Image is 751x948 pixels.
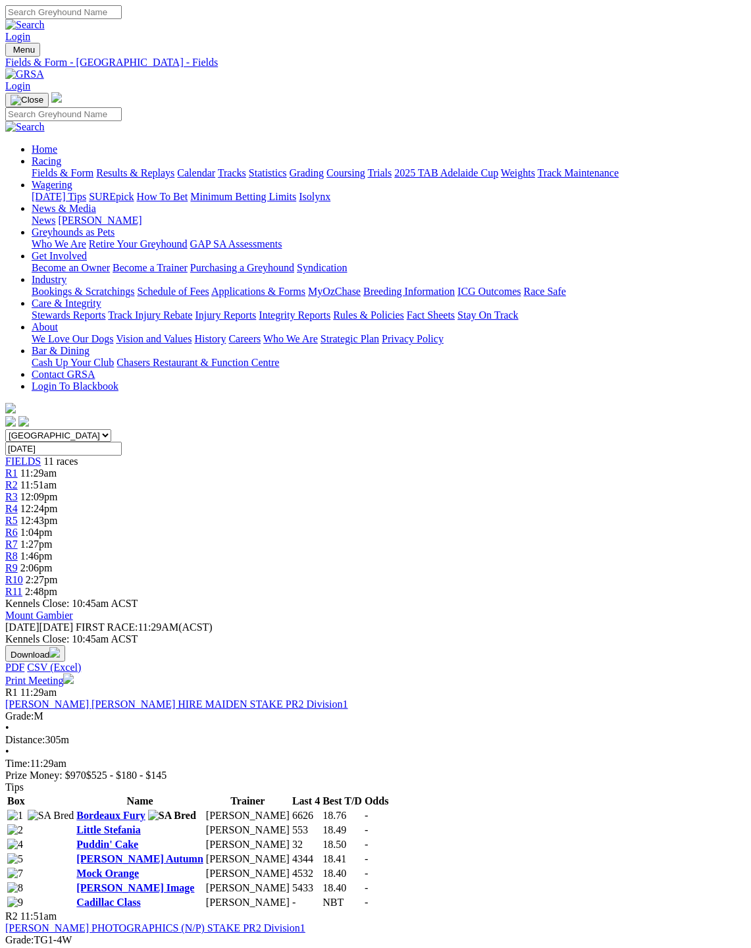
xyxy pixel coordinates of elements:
[407,309,455,321] a: Fact Sheets
[32,357,114,368] a: Cash Up Your Club
[20,467,57,479] span: 11:29am
[5,633,746,645] div: Kennels Close: 10:45am ACST
[5,57,746,68] a: Fields & Form - [GEOGRAPHIC_DATA] - Fields
[20,503,58,514] span: 12:24pm
[7,824,23,836] img: 2
[308,286,361,297] a: MyOzChase
[25,586,57,597] span: 2:48pm
[117,357,279,368] a: Chasers Restaurant & Function Centre
[292,853,321,866] td: 4344
[363,286,455,297] a: Breeding Information
[5,31,30,42] a: Login
[5,586,22,597] a: R11
[20,491,58,502] span: 12:09pm
[26,574,58,585] span: 2:27pm
[292,896,321,909] td: -
[7,810,23,822] img: 1
[32,369,95,380] a: Contact GRSA
[76,853,203,864] a: [PERSON_NAME] Autumn
[20,527,53,538] span: 1:04pm
[20,550,53,562] span: 1:46pm
[367,167,392,178] a: Trials
[89,191,134,202] a: SUREpick
[32,238,746,250] div: Greyhounds as Pets
[292,795,321,808] th: Last 4
[290,167,324,178] a: Grading
[27,662,81,673] a: CSV (Excel)
[32,215,746,226] div: News & Media
[5,491,18,502] span: R3
[5,527,18,538] a: R6
[5,479,18,490] a: R2
[58,215,142,226] a: [PERSON_NAME]
[148,810,196,822] img: SA Bred
[5,621,73,633] span: [DATE]
[5,68,44,80] img: GRSA
[228,333,261,344] a: Careers
[32,286,746,298] div: Industry
[32,262,746,274] div: Get Involved
[32,167,746,179] div: Racing
[5,610,73,621] a: Mount Gambier
[13,45,35,55] span: Menu
[5,515,18,526] a: R5
[457,309,518,321] a: Stay On Track
[292,824,321,837] td: 553
[365,810,368,821] span: -
[322,824,363,837] td: 18.49
[5,467,18,479] a: R1
[32,238,86,250] a: Who We Are
[365,868,368,879] span: -
[5,910,18,922] span: R2
[18,416,29,427] img: twitter.svg
[28,810,74,822] img: SA Bred
[5,503,18,514] a: R4
[32,250,87,261] a: Get Involved
[322,809,363,822] td: 18.76
[5,93,49,107] button: Toggle navigation
[32,179,72,190] a: Wagering
[5,746,9,757] span: •
[63,673,74,684] img: printer.svg
[32,191,86,202] a: [DATE] Tips
[538,167,619,178] a: Track Maintenance
[5,550,18,562] span: R8
[211,286,305,297] a: Applications & Forms
[32,274,66,285] a: Industry
[5,710,34,722] span: Grade:
[297,262,347,273] a: Syndication
[5,758,746,770] div: 11:29am
[7,868,23,880] img: 7
[190,191,296,202] a: Minimum Betting Limits
[292,867,321,880] td: 4532
[20,910,57,922] span: 11:51am
[194,333,226,344] a: History
[76,839,138,850] a: Puddin' Cake
[32,167,93,178] a: Fields & Form
[322,882,363,895] td: 18.40
[7,882,23,894] img: 8
[5,416,16,427] img: facebook.svg
[365,882,368,893] span: -
[5,107,122,121] input: Search
[322,795,363,808] th: Best T/D
[523,286,565,297] a: Race Safe
[322,838,363,851] td: 18.50
[5,675,74,686] a: Print Meeting
[205,838,290,851] td: [PERSON_NAME]
[5,698,348,710] a: [PERSON_NAME] [PERSON_NAME] HIRE MAIDEN STAKE PR2 Division1
[5,770,746,781] div: Prize Money: $970
[5,687,18,698] span: R1
[394,167,498,178] a: 2025 TAB Adelaide Cup
[5,403,16,413] img: logo-grsa-white.png
[32,309,105,321] a: Stewards Reports
[32,144,57,155] a: Home
[5,456,41,467] span: FIELDS
[5,781,24,793] span: Tips
[322,867,363,880] td: 18.40
[322,853,363,866] td: 18.41
[76,897,140,908] a: Cadillac Class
